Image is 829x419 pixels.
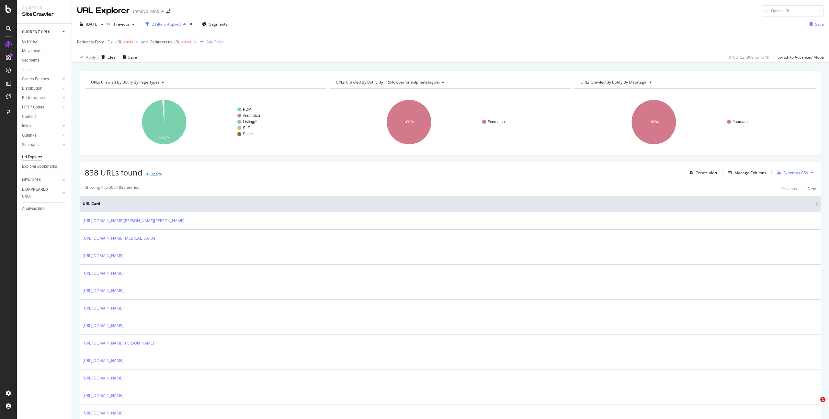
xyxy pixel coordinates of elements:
text: SLP [243,126,250,130]
a: [URL][DOMAIN_NAME] [83,392,124,399]
div: Overview [22,38,38,45]
input: Find a URL [762,5,824,17]
span: URLs Crawled By Botify By metatagai [581,79,647,85]
a: [URL][DOMAIN_NAME] [83,323,124,329]
div: Analysis Info [22,205,45,212]
a: Explorer Bookmarks [22,163,67,170]
button: Create alert [687,167,717,178]
a: DISAPPEARED URLS [22,186,61,200]
button: Manage Columns [725,169,766,176]
div: Switch to Advanced Mode [778,54,824,60]
a: [URL][DOMAIN_NAME][MEDICAL_DATA] [83,235,155,242]
h4: URLs Crawled By Botify By _15klowperformslpmetatagwai [335,77,565,87]
div: Export as CSV [783,170,808,176]
a: [URL][DOMAIN_NAME] [83,375,124,381]
a: [URL][DOMAIN_NAME][PERSON_NAME][PERSON_NAME] [83,218,185,224]
button: Segments [199,19,230,29]
span: exists [123,39,133,45]
button: Switch to Advanced Mode [775,52,824,62]
span: 1 [820,397,825,402]
a: [URL][DOMAIN_NAME] [83,288,124,294]
a: Content [22,113,67,120]
text: Listing/* [243,119,257,124]
a: Inlinks [22,123,61,130]
span: Redirects From - Full URL [77,39,122,45]
div: Manage Columns [734,170,766,176]
div: Outlinks [22,132,36,139]
button: Add Filter [198,38,223,46]
div: and [141,39,148,45]
span: vs [106,21,111,26]
div: arrow-right-arrow-left [166,9,170,14]
a: Distribution [22,85,61,92]
div: -32.9% [149,171,162,177]
button: Save [120,52,137,62]
h4: URLs Crawled By Botify By metatagai [579,77,810,87]
a: [URL][DOMAIN_NAME] [83,305,124,311]
div: Add Filter [206,39,223,45]
svg: A chart. [330,94,571,150]
a: [URL][DOMAIN_NAME] [83,410,124,416]
div: Explorer Bookmarks [22,163,57,170]
button: [DATE] [77,19,106,29]
div: HTTP Codes [22,104,44,111]
a: Visits [22,66,38,73]
a: [URL][DOMAIN_NAME] [83,253,124,259]
a: HTTP Codes [22,104,61,111]
a: [URL][DOMAIN_NAME] [83,270,124,277]
text: 98.7% [159,135,170,140]
div: Next [808,186,816,191]
div: Search Engines [22,76,49,83]
button: Previous [781,185,797,192]
div: Visits [22,66,32,73]
a: NEW URLS [22,177,61,184]
div: NEW URLS [22,177,41,184]
a: Analysis Info [22,205,67,212]
div: 2 Filters Applied [152,21,181,27]
span: URLs Crawled By Botify By page_types [91,79,160,85]
a: [URL][DOMAIN_NAME] [83,357,124,364]
div: times [188,21,194,28]
div: Save [128,54,137,60]
text: 100% [649,120,659,124]
a: [URL][DOMAIN_NAME][PERSON_NAME] [83,340,154,346]
div: Trendyol Mobile [132,8,164,15]
text: PDP [243,107,251,112]
div: Url Explorer [22,154,42,161]
a: Segments [22,57,67,64]
div: Segments [22,57,40,64]
a: Performance [22,95,61,101]
button: Apply [77,52,96,62]
div: Apply [86,54,96,60]
svg: A chart. [574,94,816,150]
a: Sitemaps [22,142,61,148]
div: DISAPPEARED URLS [22,186,55,200]
div: Sitemaps [22,142,39,148]
div: Showing 1 to 50 of 838 entries [85,185,139,192]
div: Distribution [22,85,42,92]
span: Previous [111,21,130,27]
div: CURRENT URLS [22,29,50,36]
div: URL Explorer [77,5,130,16]
a: Search Engines [22,76,61,83]
div: 0 % URLs ( 909 on 13M ) [729,54,769,60]
span: 838 URLs found [85,167,142,178]
div: Save [815,21,824,27]
text: 100% [404,120,414,124]
span: URL Card [83,201,813,207]
text: #nomatch [243,113,260,118]
button: 2 Filters Applied [143,19,188,29]
button: Export as CSV [774,167,808,178]
div: SiteCrawler [22,11,66,18]
text: Static [243,132,253,136]
svg: A chart. [85,94,326,150]
button: Previous [111,19,137,29]
a: Url Explorer [22,154,67,161]
div: Analytics [22,5,66,11]
span: 2025 Aug. 31st [86,21,98,27]
span: Redirects to URL [150,39,180,45]
div: Content [22,113,36,120]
